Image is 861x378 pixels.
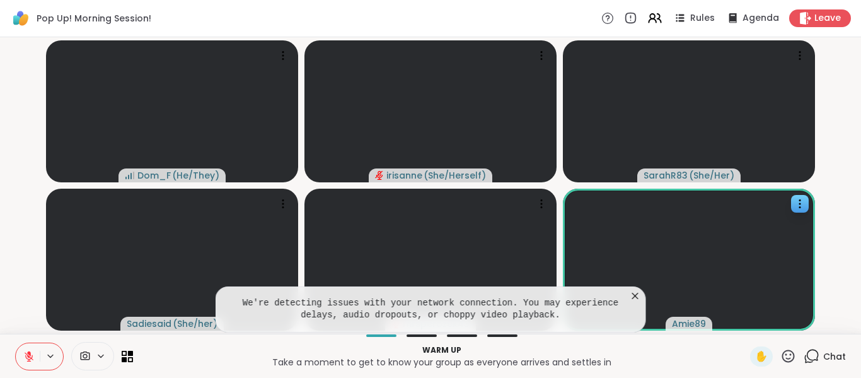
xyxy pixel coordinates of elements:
[386,169,422,182] span: irisanne
[141,345,743,356] p: Warm up
[690,12,715,25] span: Rules
[644,169,688,182] span: SarahR83
[37,12,151,25] span: Pop Up! Morning Session!
[137,169,171,182] span: Dom_F
[231,297,630,322] pre: We're detecting issues with your network connection. You may experience delays, audio dropouts, o...
[424,169,486,182] span: ( She/Herself )
[672,317,706,330] span: Amie89
[141,356,743,369] p: Take a moment to get to know your group as everyone arrives and settles in
[743,12,779,25] span: Agenda
[755,349,768,364] span: ✋
[172,169,219,182] span: ( He/They )
[814,12,841,25] span: Leave
[127,317,171,330] span: Sadiesaid
[823,350,846,363] span: Chat
[10,8,32,29] img: ShareWell Logomark
[375,171,384,180] span: audio-muted
[689,169,734,182] span: ( She/Her )
[173,317,217,330] span: ( She/her )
